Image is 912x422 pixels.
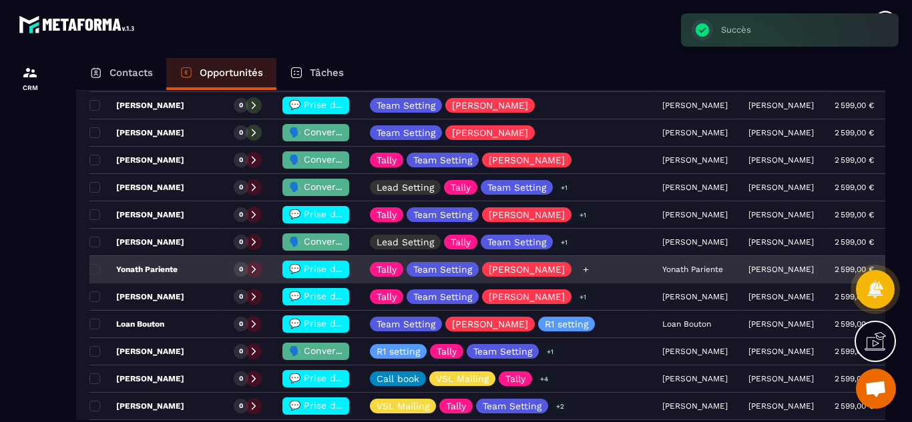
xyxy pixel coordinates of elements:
[377,210,397,219] p: Tally
[748,183,814,192] p: [PERSON_NAME]
[835,210,874,219] p: 2 599,00 €
[545,319,588,329] p: R1 setting
[377,155,397,165] p: Tally
[377,128,435,137] p: Team Setting
[535,372,553,386] p: +4
[451,183,471,192] p: Tally
[835,101,874,110] p: 2 599,00 €
[3,84,57,91] p: CRM
[289,209,422,219] span: 💬 Prise de contact effectué
[289,318,422,329] span: 💬 Prise de contact effectué
[377,319,435,329] p: Team Setting
[377,265,397,274] p: Tally
[835,319,874,329] p: 2 599,00 €
[239,292,243,301] p: 0
[377,401,429,411] p: VSL Mailing
[748,128,814,137] p: [PERSON_NAME]
[835,401,874,411] p: 2 599,00 €
[835,374,874,383] p: 2 599,00 €
[289,345,407,356] span: 🗣️ Conversation en cours
[452,128,528,137] p: [PERSON_NAME]
[436,374,489,383] p: VSL Mailing
[748,401,814,411] p: [PERSON_NAME]
[166,58,276,90] a: Opportunités
[748,265,814,274] p: [PERSON_NAME]
[556,235,572,249] p: +1
[239,210,243,219] p: 0
[89,237,184,247] p: [PERSON_NAME]
[487,183,546,192] p: Team Setting
[446,401,466,411] p: Tally
[239,265,243,274] p: 0
[377,347,420,356] p: R1 setting
[748,237,814,247] p: [PERSON_NAME]
[89,264,178,275] p: Yonath Pariente
[835,237,874,247] p: 2 599,00 €
[377,237,434,247] p: Lead Setting
[377,101,435,110] p: Team Setting
[489,292,565,301] p: [PERSON_NAME]
[413,292,472,301] p: Team Setting
[289,291,422,301] span: 💬 Prise de contact effectué
[89,373,184,384] p: [PERSON_NAME]
[289,99,422,110] span: 💬 Prise de contact effectué
[109,67,153,79] p: Contacts
[452,319,528,329] p: [PERSON_NAME]
[239,183,243,192] p: 0
[239,401,243,411] p: 0
[835,183,874,192] p: 2 599,00 €
[89,182,184,193] p: [PERSON_NAME]
[76,58,166,90] a: Contacts
[748,374,814,383] p: [PERSON_NAME]
[19,12,139,37] img: logo
[835,155,874,165] p: 2 599,00 €
[835,292,874,301] p: 2 599,00 €
[451,237,471,247] p: Tally
[437,347,457,356] p: Tally
[89,100,184,111] p: [PERSON_NAME]
[489,265,565,274] p: [PERSON_NAME]
[89,291,184,302] p: [PERSON_NAME]
[748,319,814,329] p: [PERSON_NAME]
[276,58,357,90] a: Tâches
[413,155,472,165] p: Team Setting
[505,374,525,383] p: Tally
[239,374,243,383] p: 0
[575,208,591,222] p: +1
[239,237,243,247] p: 0
[551,399,569,413] p: +2
[452,101,528,110] p: [PERSON_NAME]
[377,374,419,383] p: Call book
[289,154,407,165] span: 🗣️ Conversation en cours
[542,345,558,359] p: +1
[89,319,164,329] p: Loan Bouton
[835,347,874,356] p: 2 599,00 €
[310,67,344,79] p: Tâches
[289,236,407,247] span: 🗣️ Conversation en cours
[556,181,572,195] p: +1
[835,265,874,274] p: 2 599,00 €
[489,155,565,165] p: [PERSON_NAME]
[89,209,184,220] p: [PERSON_NAME]
[413,265,472,274] p: Team Setting
[835,128,874,137] p: 2 599,00 €
[200,67,263,79] p: Opportunités
[239,155,243,165] p: 0
[487,237,546,247] p: Team Setting
[748,101,814,110] p: [PERSON_NAME]
[89,346,184,357] p: [PERSON_NAME]
[89,155,184,165] p: [PERSON_NAME]
[89,127,184,138] p: [PERSON_NAME]
[3,55,57,101] a: formationformationCRM
[289,127,407,137] span: 🗣️ Conversation en cours
[289,400,422,411] span: 💬 Prise de contact effectué
[239,319,243,329] p: 0
[856,369,896,409] div: Ouvrir le chat
[748,292,814,301] p: [PERSON_NAME]
[575,290,591,304] p: +1
[239,101,243,110] p: 0
[748,347,814,356] p: [PERSON_NAME]
[22,65,38,81] img: formation
[489,210,565,219] p: [PERSON_NAME]
[748,210,814,219] p: [PERSON_NAME]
